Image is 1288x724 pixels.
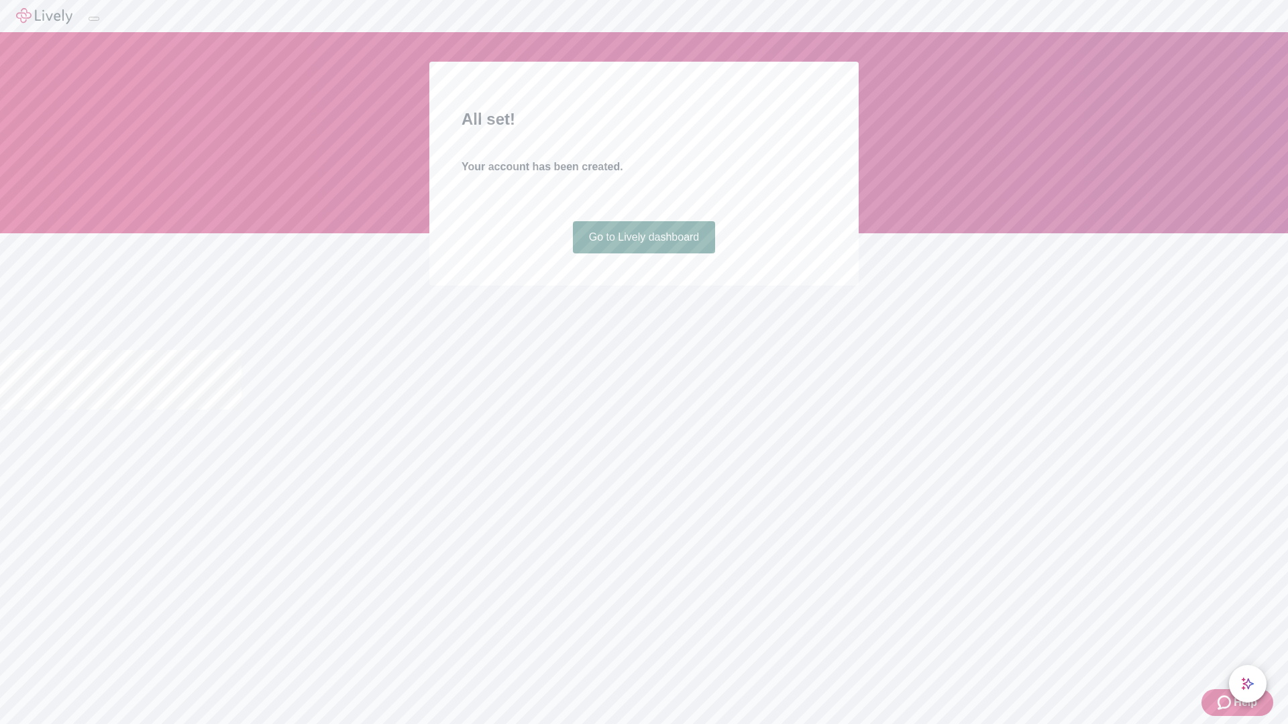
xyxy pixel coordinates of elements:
[1218,695,1234,711] svg: Zendesk support icon
[1241,677,1254,690] svg: Lively AI Assistant
[1229,665,1267,703] button: chat
[462,107,826,131] h2: All set!
[89,17,99,21] button: Log out
[1234,695,1257,711] span: Help
[1201,689,1273,716] button: Zendesk support iconHelp
[462,159,826,175] h4: Your account has been created.
[573,221,716,253] a: Go to Lively dashboard
[16,8,72,24] img: Lively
